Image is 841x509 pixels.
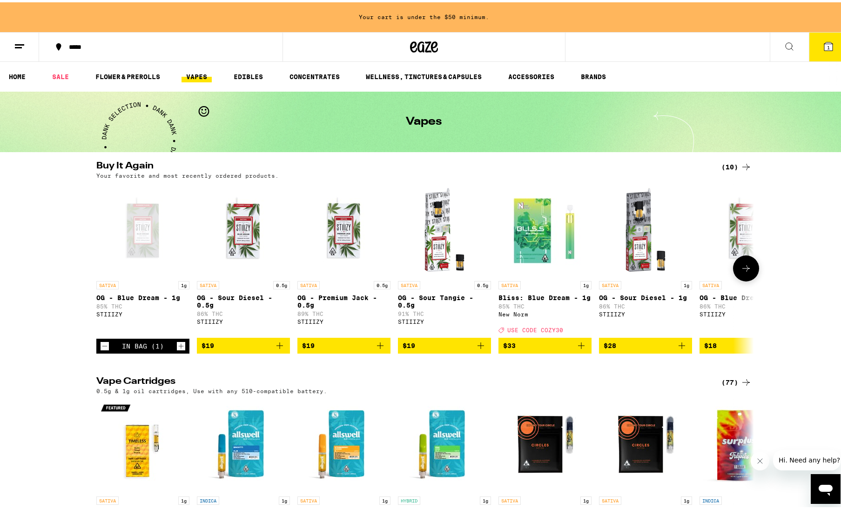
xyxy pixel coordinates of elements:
[47,69,74,80] a: SALE
[197,396,290,489] img: Allswell - Biscotti - 1g
[406,114,442,125] h1: Vapes
[403,340,415,347] span: $19
[279,494,290,502] p: 1g
[398,316,491,322] div: STIIIZY
[498,181,592,335] a: Open page for Bliss: Blue Dream - 1g from New Norm
[379,494,390,502] p: 1g
[122,340,164,348] div: In Bag (1)
[176,339,186,348] button: Increment
[599,335,692,351] button: Add to bag
[96,309,189,315] div: STIIIZY
[599,181,692,335] a: Open page for OG - Sour Diesel - 1g from STIIIZY
[503,340,516,347] span: $33
[197,279,219,287] p: SATIVA
[96,292,189,299] p: OG - Blue Dream - 1g
[498,396,592,489] img: Circles Base Camp - Jellylicious - 1g
[297,494,320,502] p: SATIVA
[361,69,486,80] a: WELLNESS, TINCTURES & CAPSULES
[498,279,521,287] p: SATIVA
[474,279,491,287] p: 0.5g
[498,301,592,307] p: 85% THC
[273,279,290,287] p: 0.5g
[599,292,692,299] p: OG - Sour Diesel - 1g
[700,181,793,274] img: STIIIZY - OG - Blue Dream - 0.5g
[681,279,692,287] p: 1g
[700,181,793,335] a: Open page for OG - Blue Dream - 0.5g from STIIIZY
[96,494,119,502] p: SATIVA
[398,181,491,335] a: Open page for OG - Sour Tangie - 0.5g from STIIIZY
[398,181,491,274] img: STIIIZY - OG - Sour Tangie - 0.5g
[507,325,563,331] span: USE CODE COZY30
[700,494,722,502] p: INDICA
[700,335,793,351] button: Add to bag
[498,292,592,299] p: Bliss: Blue Dream - 1g
[599,309,692,315] div: STIIIZY
[773,448,841,468] iframe: Message from company
[681,494,692,502] p: 1g
[599,279,621,287] p: SATIVA
[398,494,420,502] p: HYBRID
[197,316,290,322] div: STIIIZY
[480,494,491,502] p: 1g
[297,316,390,322] div: STIIIZY
[100,339,109,348] button: Decrement
[398,292,491,307] p: OG - Sour Tangie - 0.5g
[297,181,390,274] img: STIIIZY - OG - Premium Jack - 0.5g
[96,279,119,287] p: SATIVA
[599,494,621,502] p: SATIVA
[498,181,592,274] img: New Norm - Bliss: Blue Dream - 1g
[96,386,327,392] p: 0.5g & 1g oil cartridges, Use with any 510-compatible battery.
[197,181,290,274] img: STIIIZY - OG - Sour Diesel - 0.5g
[700,309,793,315] div: STIIIZY
[96,301,189,307] p: 85% THC
[297,279,320,287] p: SATIVA
[285,69,344,80] a: CONCENTRATES
[91,69,165,80] a: FLOWER & PREROLLS
[297,181,390,335] a: Open page for OG - Premium Jack - 0.5g from STIIIZY
[498,494,521,502] p: SATIVA
[96,181,189,336] a: Open page for OG - Blue Dream - 1g from STIIIZY
[197,335,290,351] button: Add to bag
[599,396,692,489] img: Circles Base Camp - Sour Rush - 1g
[398,308,491,315] p: 91% THC
[297,396,390,489] img: Allswell - Strawberry Cough - 1g
[4,69,30,80] a: HOME
[700,301,793,307] p: 86% THC
[297,292,390,307] p: OG - Premium Jack - 0.5g
[229,69,268,80] a: EDIBLES
[700,292,793,299] p: OG - Blue Dream - 0.5g
[374,279,390,287] p: 0.5g
[498,309,592,315] div: New Norm
[599,181,692,274] img: STIIIZY - OG - Sour Diesel - 1g
[297,308,390,315] p: 89% THC
[704,340,717,347] span: $18
[700,279,722,287] p: SATIVA
[182,69,212,80] a: VAPES
[197,308,290,315] p: 86% THC
[811,472,841,502] iframe: Button to launch messaging window
[580,279,592,287] p: 1g
[700,396,793,489] img: Surplus - Blueberry Bliss - 1g
[297,335,390,351] button: Add to bag
[576,69,611,80] a: BRANDS
[721,159,752,170] a: (10)
[827,42,830,48] span: 1
[96,170,279,176] p: Your favorite and most recently ordered products.
[504,69,559,80] a: ACCESSORIES
[197,494,219,502] p: INDICA
[96,375,706,386] h2: Vape Cartridges
[197,292,290,307] p: OG - Sour Diesel - 0.5g
[302,340,315,347] span: $19
[498,335,592,351] button: Add to bag
[398,279,420,287] p: SATIVA
[398,396,491,489] img: Allswell - Pink Acai - 1g
[599,301,692,307] p: 86% THC
[398,335,491,351] button: Add to bag
[721,375,752,386] a: (77)
[751,449,769,468] iframe: Close message
[202,340,214,347] span: $19
[604,340,616,347] span: $28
